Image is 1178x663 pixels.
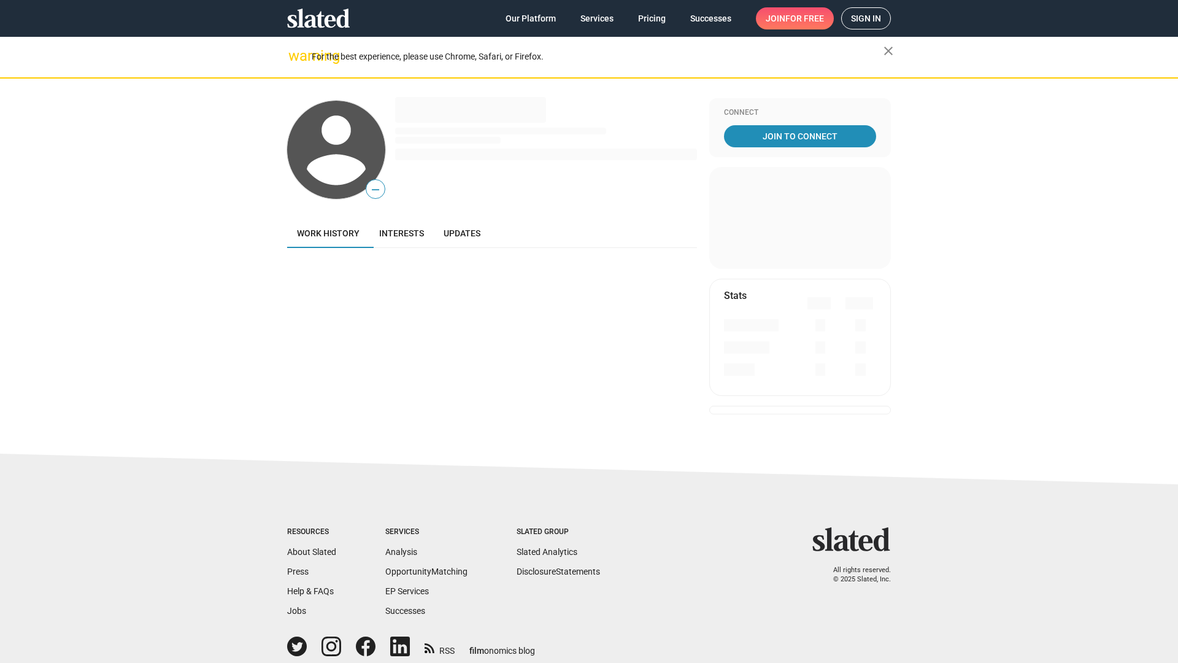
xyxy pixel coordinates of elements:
span: Successes [690,7,731,29]
div: Services [385,527,468,537]
div: For the best experience, please use Chrome, Safari, or Firefox. [312,48,883,65]
span: film [469,646,484,656]
a: RSS [425,638,455,657]
span: Services [580,7,614,29]
a: Sign in [841,7,891,29]
span: Pricing [638,7,666,29]
a: Services [571,7,623,29]
mat-icon: close [881,44,896,58]
span: Updates [444,228,480,238]
p: All rights reserved. © 2025 Slated, Inc. [820,566,891,584]
mat-icon: warning [288,48,303,63]
div: Slated Group [517,527,600,537]
a: Help & FAQs [287,586,334,596]
a: Press [287,567,309,576]
a: About Slated [287,547,336,557]
div: Resources [287,527,336,537]
a: Join To Connect [724,125,876,147]
a: Analysis [385,547,417,557]
a: Updates [434,219,490,248]
a: filmonomics blog [469,635,535,657]
a: Jobs [287,606,306,616]
span: Interests [379,228,424,238]
div: Connect [724,108,876,118]
a: Successes [385,606,425,616]
a: Interests [369,219,434,248]
a: Work history [287,219,369,248]
span: — [366,182,385,198]
a: DisclosureStatements [517,567,600,576]
a: Successes [680,7,741,29]
span: Work history [297,228,360,238]
a: EP Services [385,586,429,596]
span: Sign in [851,8,881,29]
a: OpportunityMatching [385,567,468,576]
span: Join [766,7,824,29]
a: Joinfor free [756,7,834,29]
a: Pricing [628,7,676,29]
a: Slated Analytics [517,547,577,557]
mat-card-title: Stats [724,289,747,302]
span: Our Platform [506,7,556,29]
a: Our Platform [496,7,566,29]
span: for free [785,7,824,29]
span: Join To Connect [726,125,874,147]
